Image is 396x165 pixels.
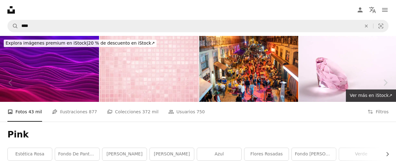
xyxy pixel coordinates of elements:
[374,53,396,112] a: Siguiente
[6,41,88,46] span: Explora imágenes premium en iStock |
[197,148,241,160] a: azul
[7,6,15,14] a: Inicio — Unsplash
[52,102,97,122] a: Ilustraciones 877
[368,102,389,122] button: Filtros
[339,148,383,160] a: verde
[354,4,366,16] a: Iniciar sesión / Registrarse
[168,102,205,122] a: Usuarios 750
[199,36,298,102] img: Calle rosa. Lisboa
[102,148,147,160] a: [PERSON_NAME]
[379,4,391,16] button: Menú
[359,20,373,32] button: Borrar
[7,20,389,32] form: Encuentra imágenes en todo el sitio
[55,148,99,160] a: Fondo de pantalla [PERSON_NAME]
[382,148,389,160] button: desplazar lista a la derecha
[8,20,18,32] button: Buscar en Unsplash
[100,36,199,102] img: Colorful pastel ceramic wall and floor grid tiles abstract background. Design geometric mosaic te...
[350,93,392,98] span: Ver más en iStock ↗
[142,108,159,115] span: 372 mil
[373,20,388,32] button: Búsqueda visual
[346,89,396,102] a: Ver más en iStock↗
[244,148,289,160] a: Flores rosadas
[196,108,205,115] span: 750
[8,148,52,160] a: estética rosa
[89,108,97,115] span: 877
[366,4,379,16] button: Idioma
[6,41,155,46] span: 20 % de descuento en iStock ↗
[292,148,336,160] a: fondo [PERSON_NAME]
[107,102,159,122] a: Colecciones 372 mil
[150,148,194,160] a: [PERSON_NAME]
[7,129,389,140] h1: Pink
